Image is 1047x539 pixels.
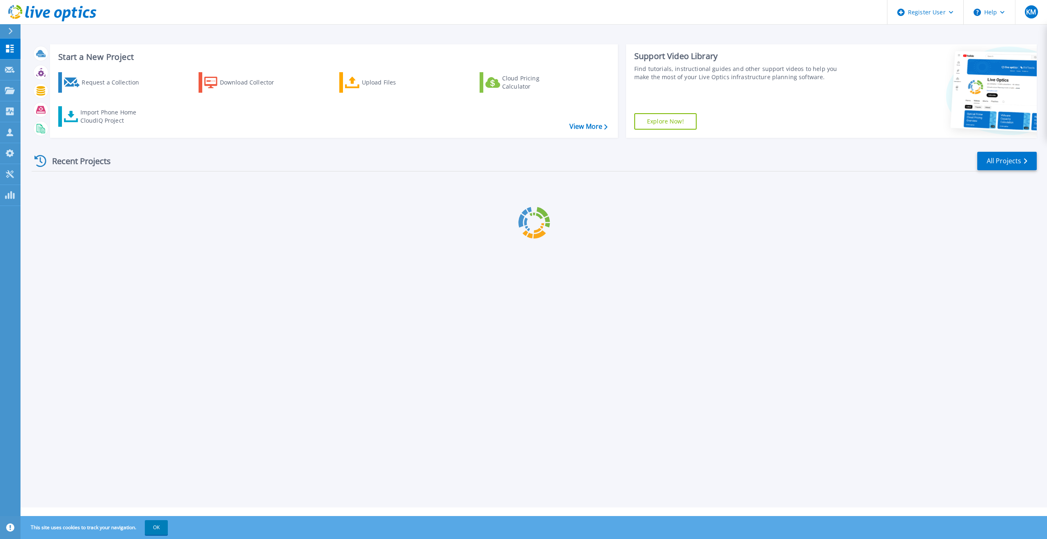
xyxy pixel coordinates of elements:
[80,108,144,125] div: Import Phone Home CloudIQ Project
[58,72,150,93] a: Request a Collection
[58,53,607,62] h3: Start a New Project
[23,520,168,535] span: This site uses cookies to track your navigation.
[220,74,286,91] div: Download Collector
[634,65,846,81] div: Find tutorials, instructional guides and other support videos to help you make the most of your L...
[82,74,147,91] div: Request a Collection
[634,113,697,130] a: Explore Now!
[339,72,431,93] a: Upload Files
[569,123,608,130] a: View More
[480,72,571,93] a: Cloud Pricing Calculator
[977,152,1037,170] a: All Projects
[362,74,427,91] div: Upload Files
[32,151,122,171] div: Recent Projects
[634,51,846,62] div: Support Video Library
[145,520,168,535] button: OK
[1026,9,1036,15] span: KM
[502,74,568,91] div: Cloud Pricing Calculator
[199,72,290,93] a: Download Collector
